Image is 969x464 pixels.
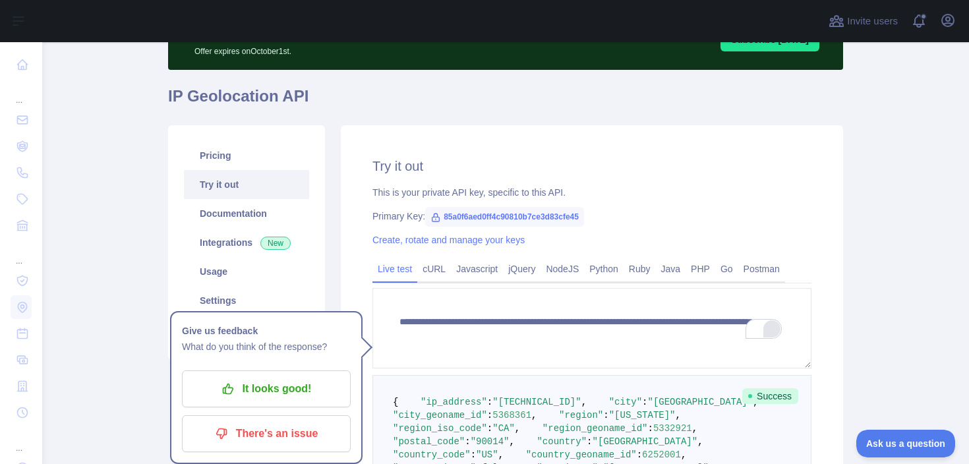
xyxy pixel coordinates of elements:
[609,410,676,420] span: "[US_STATE]"
[184,170,309,199] a: Try it out
[498,449,504,460] span: ,
[642,397,647,407] span: :
[503,258,541,279] a: jQuery
[182,339,351,355] p: What do you think of the response?
[537,436,587,447] span: "country"
[417,258,451,279] a: cURL
[372,235,525,245] a: Create, rotate and manage your keys
[509,436,514,447] span: ,
[531,410,537,420] span: ,
[584,258,624,279] a: Python
[168,86,843,117] h1: IP Geolocation API
[686,258,715,279] a: PHP
[592,436,697,447] span: "[GEOGRAPHIC_DATA]"
[637,449,642,460] span: :
[487,397,492,407] span: :
[471,436,510,447] span: "90014"
[194,41,556,57] p: Offer expires on October 1st.
[742,388,798,404] span: Success
[492,410,531,420] span: 5368361
[642,449,681,460] span: 6252001
[393,410,487,420] span: "city_geoname_id"
[487,423,492,434] span: :
[543,423,648,434] span: "region_geoname_id"
[581,397,587,407] span: ,
[697,436,703,447] span: ,
[372,210,811,223] div: Primary Key:
[715,258,738,279] a: Go
[372,157,811,175] h2: Try it out
[738,258,785,279] a: Postman
[492,397,581,407] span: "[TECHNICAL_ID]"
[856,430,956,457] iframe: Toggle Customer Support
[465,436,470,447] span: :
[624,258,656,279] a: Ruby
[260,237,291,250] span: New
[184,228,309,257] a: Integrations New
[492,423,515,434] span: "CA"
[393,397,398,407] span: {
[653,423,692,434] span: 5332921
[541,258,584,279] a: NodeJS
[648,397,753,407] span: "[GEOGRAPHIC_DATA]"
[184,286,309,315] a: Settings
[826,11,900,32] button: Invite users
[184,141,309,170] a: Pricing
[425,207,584,227] span: 85a0f6aed0ff4c90810b7ce3d83cfe45
[515,423,520,434] span: ,
[182,323,351,339] h1: Give us feedback
[372,186,811,199] div: This is your private API key, specific to this API.
[847,14,898,29] span: Invite users
[603,410,608,420] span: :
[526,449,637,460] span: "country_geoname_id"
[372,288,811,368] textarea: To enrich screen reader interactions, please activate Accessibility in Grammarly extension settings
[11,79,32,105] div: ...
[487,410,492,420] span: :
[676,410,681,420] span: ,
[421,397,487,407] span: "ip_address"
[11,427,32,453] div: ...
[648,423,653,434] span: :
[393,436,465,447] span: "postal_code"
[587,436,592,447] span: :
[471,449,476,460] span: :
[372,258,417,279] a: Live test
[609,397,642,407] span: "city"
[184,257,309,286] a: Usage
[184,199,309,228] a: Documentation
[656,258,686,279] a: Java
[451,258,503,279] a: Javascript
[393,423,487,434] span: "region_iso_code"
[11,240,32,266] div: ...
[476,449,498,460] span: "US"
[559,410,603,420] span: "region"
[393,449,471,460] span: "country_code"
[681,449,686,460] span: ,
[692,423,697,434] span: ,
